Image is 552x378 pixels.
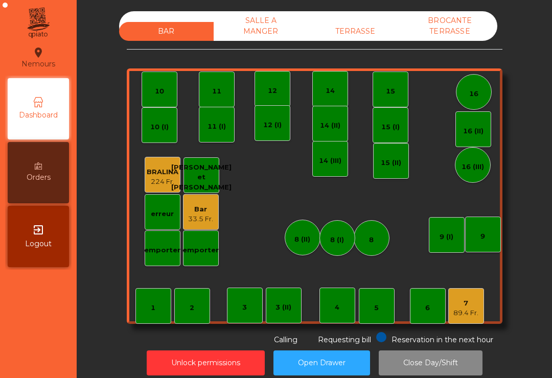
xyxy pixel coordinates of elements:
[150,122,169,132] div: 10 (I)
[275,302,291,313] div: 3 (II)
[469,89,478,99] div: 16
[190,303,194,313] div: 2
[188,204,213,215] div: Bar
[308,22,403,41] div: TERRASSE
[32,224,44,236] i: exit_to_app
[147,350,265,375] button: Unlock permissions
[147,167,178,177] div: BRALINA
[318,335,371,344] span: Requesting bill
[119,22,214,41] div: BAR
[381,122,400,132] div: 15 (I)
[403,11,497,41] div: BROCANTE TERRASSE
[330,235,344,245] div: 8 (I)
[214,11,308,41] div: SALLE A MANGER
[392,335,493,344] span: Reservation in the next hour
[453,298,478,309] div: 7
[27,172,51,183] span: Orders
[320,121,340,131] div: 14 (II)
[440,232,453,242] div: 9 (I)
[319,156,341,166] div: 14 (III)
[386,86,395,97] div: 15
[182,245,219,255] div: emporter
[273,350,370,375] button: Open Drawer
[32,46,44,59] i: location_on
[242,302,247,313] div: 3
[374,303,379,313] div: 5
[480,231,485,242] div: 9
[369,235,374,245] div: 8
[21,45,55,70] div: Nemours
[144,245,180,255] div: emporter
[274,335,297,344] span: Calling
[212,86,221,97] div: 11
[379,350,482,375] button: Close Day/Shift
[151,209,174,219] div: erreur
[335,302,339,313] div: 4
[19,110,58,121] span: Dashboard
[188,214,213,224] div: 33.5 Fr.
[326,86,335,96] div: 14
[294,234,310,245] div: 8 (II)
[25,239,52,249] span: Logout
[171,162,232,193] div: [PERSON_NAME] et [PERSON_NAME]
[268,86,277,96] div: 12
[147,177,178,187] div: 224 Fr.
[462,162,484,172] div: 16 (III)
[151,303,155,313] div: 1
[26,5,51,41] img: qpiato
[263,120,282,130] div: 12 (I)
[425,303,430,313] div: 6
[155,86,164,97] div: 10
[453,308,478,318] div: 89.4 Fr.
[381,158,401,168] div: 15 (II)
[463,126,484,136] div: 16 (II)
[208,122,226,132] div: 11 (I)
